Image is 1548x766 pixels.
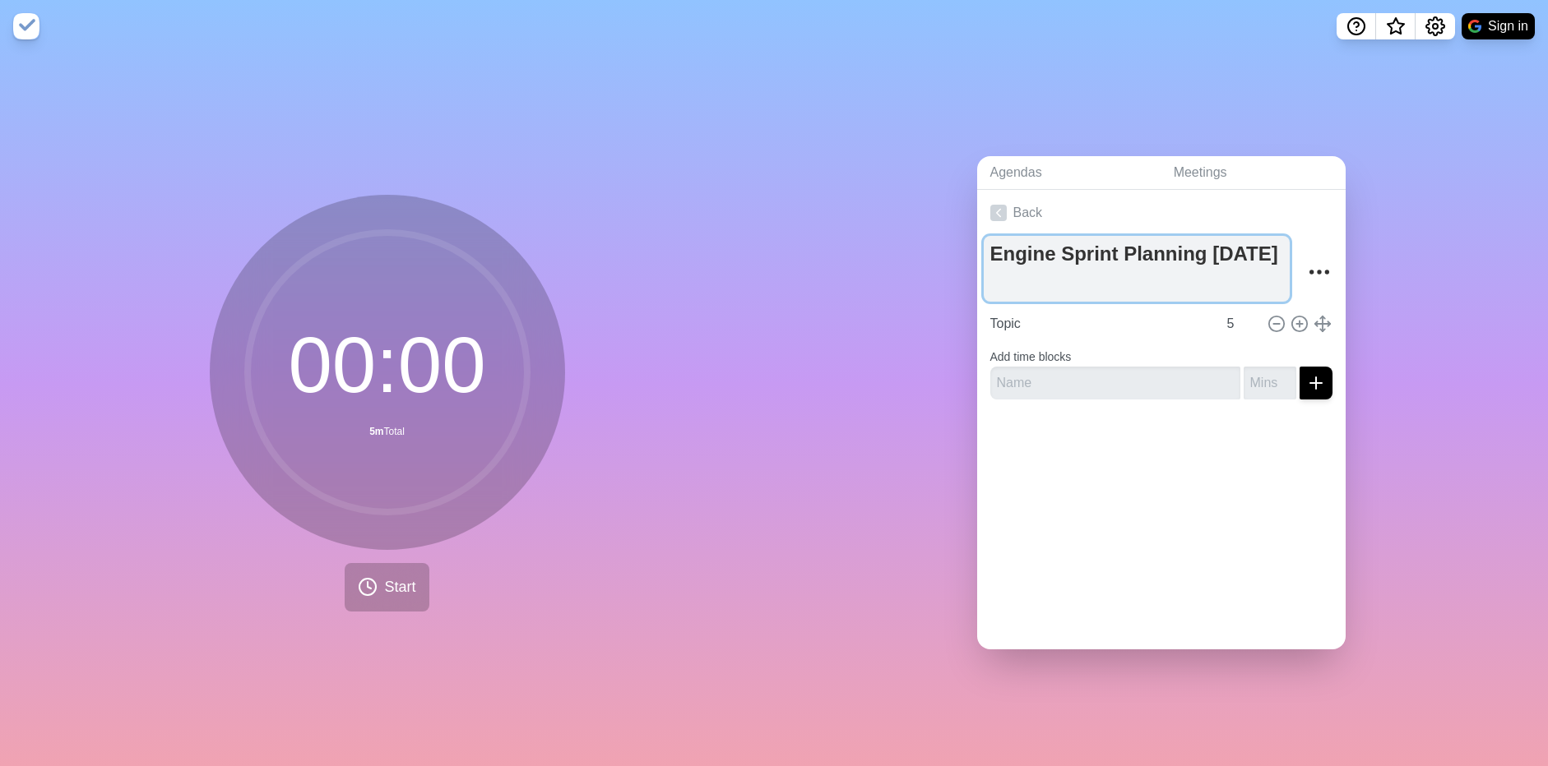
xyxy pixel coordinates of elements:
button: What’s new [1376,13,1416,39]
a: Meetings [1161,156,1346,190]
span: Start [384,576,415,598]
a: Back [977,190,1346,236]
label: Add time blocks [990,350,1072,363]
button: Start [345,563,429,611]
input: Mins [1221,307,1260,340]
button: Settings [1416,13,1455,39]
button: More [1303,256,1336,288]
input: Name [984,307,1217,340]
img: timeblocks logo [13,13,39,39]
input: Mins [1244,367,1296,399]
input: Name [990,367,1240,399]
button: Sign in [1462,13,1535,39]
img: google logo [1468,20,1481,33]
a: Agendas [977,156,1161,190]
button: Help [1337,13,1376,39]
